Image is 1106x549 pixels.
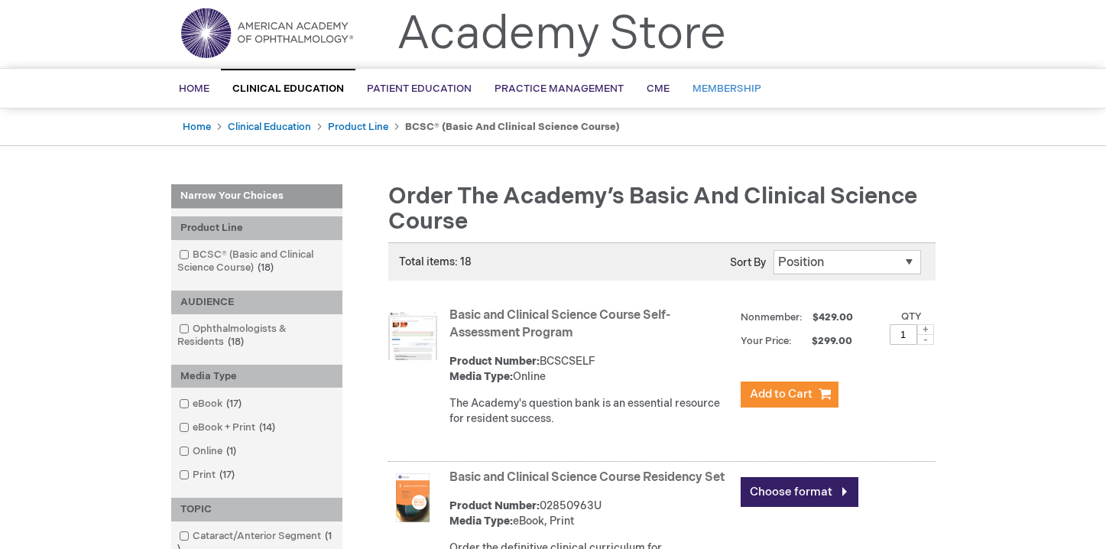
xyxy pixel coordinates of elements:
[794,335,855,347] span: $299.00
[171,498,342,521] div: TOPIC
[388,183,917,236] span: Order the Academy’s Basic and Clinical Science Course
[175,248,339,275] a: BCSC® (Basic and Clinical Science Course)18
[255,421,279,434] span: 14
[750,387,812,401] span: Add to Cart
[388,311,437,360] img: Basic and Clinical Science Course Self-Assessment Program
[171,184,342,209] strong: Narrow Your Choices
[730,256,766,269] label: Sort By
[741,382,838,408] button: Add to Cart
[449,308,670,340] a: Basic and Clinical Science Course Self-Assessment Program
[228,121,311,133] a: Clinical Education
[171,365,342,388] div: Media Type
[495,83,624,95] span: Practice Management
[890,324,917,345] input: Qty
[449,396,733,427] div: The Academy's question bank is an essential resource for resident success.
[449,499,733,529] div: 02850963U eBook, Print
[449,515,513,528] strong: Media Type:
[224,336,248,348] span: 18
[741,477,858,507] a: Choose format
[901,310,922,323] label: Qty
[216,469,238,481] span: 17
[222,398,245,410] span: 17
[175,397,248,411] a: eBook17
[399,255,472,268] span: Total items: 18
[232,83,344,95] span: Clinical Education
[175,468,241,482] a: Print17
[449,354,733,385] div: BCSCSELF Online
[179,83,209,95] span: Home
[449,499,540,512] strong: Product Number:
[388,473,437,522] img: Basic and Clinical Science Course Residency Set
[741,308,803,327] strong: Nonmember:
[328,121,388,133] a: Product Line
[254,262,277,274] span: 18
[367,83,472,95] span: Patient Education
[449,470,725,485] a: Basic and Clinical Science Course Residency Set
[810,311,855,323] span: $429.00
[175,444,242,459] a: Online1
[449,355,540,368] strong: Product Number:
[222,445,240,457] span: 1
[397,7,726,62] a: Academy Store
[741,335,792,347] strong: Your Price:
[692,83,761,95] span: Membership
[647,83,670,95] span: CME
[183,121,211,133] a: Home
[171,291,342,314] div: AUDIENCE
[175,421,281,435] a: eBook + Print14
[175,322,339,349] a: Ophthalmologists & Residents18
[449,370,513,383] strong: Media Type:
[405,121,620,133] strong: BCSC® (Basic and Clinical Science Course)
[171,216,342,240] div: Product Line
